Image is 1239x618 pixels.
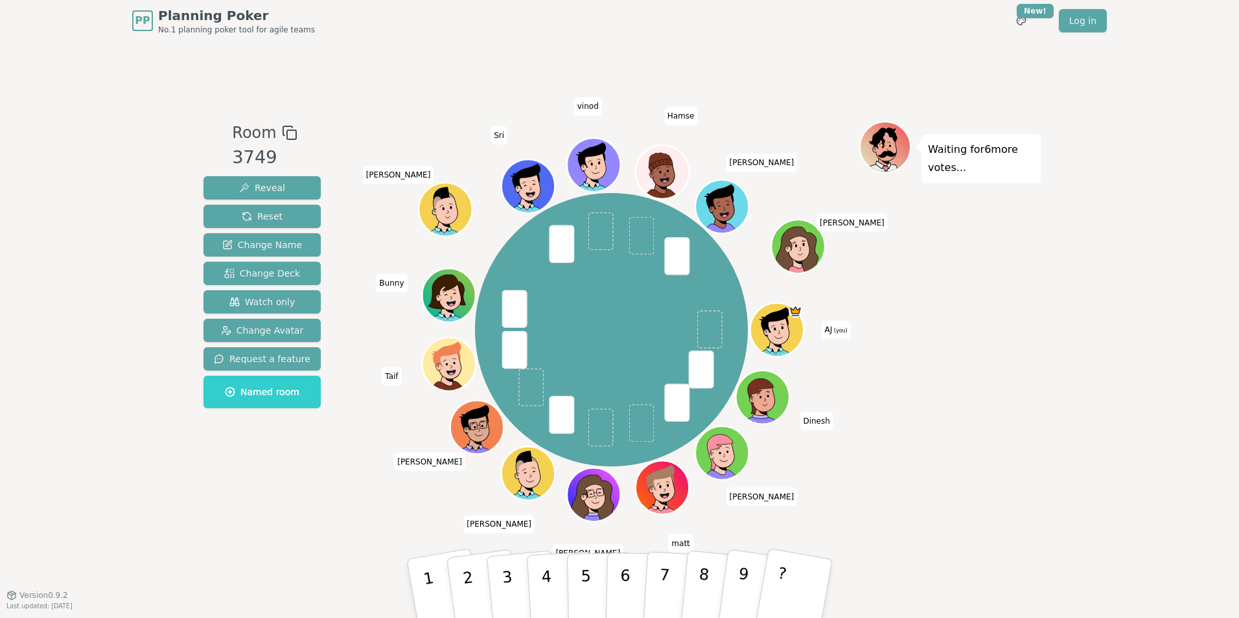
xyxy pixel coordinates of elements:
span: Click to change your name [821,321,850,339]
span: Last updated: [DATE] [6,602,73,610]
a: PPPlanning PokerNo.1 planning poker tool for agile teams [132,6,315,35]
div: New! [1017,4,1054,18]
span: Click to change your name [394,453,465,471]
span: Click to change your name [574,97,602,115]
button: Version0.9.2 [6,590,68,601]
span: Click to change your name [363,166,434,184]
span: Click to change your name [726,488,798,506]
span: AJ is the host [789,304,803,318]
button: Request a feature [203,347,321,371]
span: Planning Poker [158,6,315,25]
button: Reveal [203,176,321,200]
p: Waiting for 6 more votes... [928,141,1034,177]
span: PP [135,13,150,29]
span: Named room [225,385,299,398]
span: Reveal [239,181,285,194]
span: Change Deck [224,267,300,280]
span: (you) [832,328,848,334]
button: New! [1010,9,1033,32]
span: Change Name [222,238,302,251]
span: Reset [242,210,283,223]
button: Reset [203,205,321,228]
span: Request a feature [214,352,310,365]
span: Click to change your name [664,107,698,125]
span: Click to change your name [726,154,798,172]
button: Change Deck [203,262,321,285]
a: Log in [1059,9,1107,32]
span: Click to change your name [382,367,401,385]
span: No.1 planning poker tool for agile teams [158,25,315,35]
span: Change Avatar [221,324,304,337]
span: Click to change your name [668,534,693,553]
span: Room [232,121,276,144]
div: 3749 [232,144,297,171]
span: Click to change your name [800,412,833,430]
button: Click to change your avatar [752,304,803,355]
span: Click to change your name [376,274,407,292]
span: Click to change your name [552,544,623,562]
span: Click to change your name [491,126,507,144]
span: Watch only [229,295,295,308]
span: Click to change your name [463,515,535,533]
button: Change Avatar [203,319,321,342]
button: Watch only [203,290,321,314]
button: Named room [203,376,321,408]
span: Click to change your name [816,214,888,232]
button: Change Name [203,233,321,257]
span: Version 0.9.2 [19,590,68,601]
